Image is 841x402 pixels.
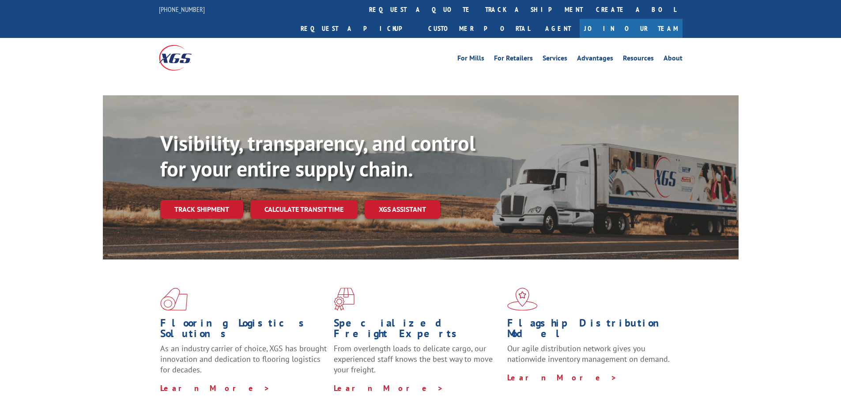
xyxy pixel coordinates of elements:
[457,55,484,64] a: For Mills
[160,288,188,311] img: xgs-icon-total-supply-chain-intelligence-red
[422,19,536,38] a: Customer Portal
[334,288,355,311] img: xgs-icon-focused-on-flooring-red
[664,55,683,64] a: About
[334,343,501,383] p: From overlength loads to delicate cargo, our experienced staff knows the best way to move your fr...
[294,19,422,38] a: Request a pickup
[507,372,617,383] a: Learn More >
[507,288,538,311] img: xgs-icon-flagship-distribution-model-red
[580,19,683,38] a: Join Our Team
[160,343,327,375] span: As an industry carrier of choice, XGS has brought innovation and dedication to flooring logistics...
[577,55,613,64] a: Advantages
[334,383,444,393] a: Learn More >
[159,5,205,14] a: [PHONE_NUMBER]
[250,200,358,219] a: Calculate transit time
[536,19,580,38] a: Agent
[160,200,243,218] a: Track shipment
[507,343,670,364] span: Our agile distribution network gives you nationwide inventory management on demand.
[623,55,654,64] a: Resources
[543,55,567,64] a: Services
[334,318,501,343] h1: Specialized Freight Experts
[365,200,440,219] a: XGS ASSISTANT
[160,129,475,182] b: Visibility, transparency, and control for your entire supply chain.
[494,55,533,64] a: For Retailers
[507,318,674,343] h1: Flagship Distribution Model
[160,383,270,393] a: Learn More >
[160,318,327,343] h1: Flooring Logistics Solutions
